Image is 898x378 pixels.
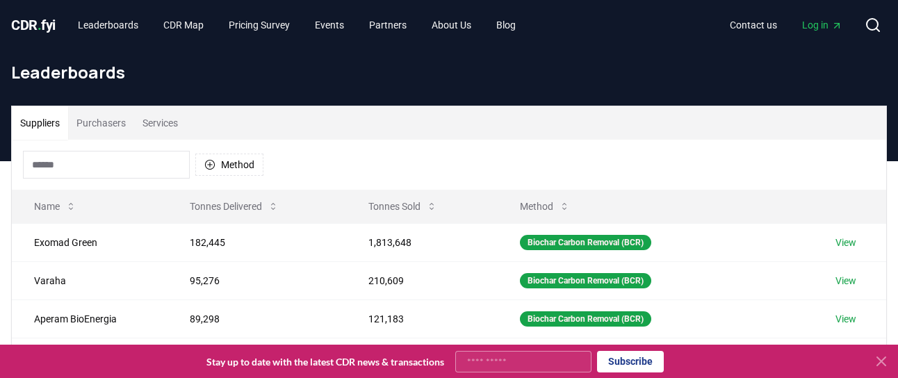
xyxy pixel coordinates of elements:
[719,13,788,38] a: Contact us
[12,106,68,140] button: Suppliers
[195,154,263,176] button: Method
[346,299,498,338] td: 121,183
[12,261,168,299] td: Varaha
[520,311,651,327] div: Biochar Carbon Removal (BCR)
[218,13,301,38] a: Pricing Survey
[304,13,355,38] a: Events
[346,261,498,299] td: 210,609
[520,273,651,288] div: Biochar Carbon Removal (BCR)
[38,17,42,33] span: .
[358,13,418,38] a: Partners
[168,338,346,376] td: 57,840
[11,17,56,33] span: CDR fyi
[68,106,134,140] button: Purchasers
[168,261,346,299] td: 95,276
[179,192,290,220] button: Tonnes Delivered
[346,338,498,376] td: 57,848
[11,61,887,83] h1: Leaderboards
[421,13,482,38] a: About Us
[134,106,186,140] button: Services
[12,338,168,376] td: Wakefield Biochar
[168,223,346,261] td: 182,445
[168,299,346,338] td: 89,298
[509,192,581,220] button: Method
[346,223,498,261] td: 1,813,648
[67,13,149,38] a: Leaderboards
[835,312,856,326] a: View
[23,192,88,220] button: Name
[67,13,527,38] nav: Main
[520,235,651,250] div: Biochar Carbon Removal (BCR)
[719,13,854,38] nav: Main
[791,13,854,38] a: Log in
[152,13,215,38] a: CDR Map
[12,223,168,261] td: Exomad Green
[357,192,448,220] button: Tonnes Sold
[835,274,856,288] a: View
[802,18,842,32] span: Log in
[12,299,168,338] td: Aperam BioEnergia
[11,15,56,35] a: CDR.fyi
[485,13,527,38] a: Blog
[835,236,856,249] a: View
